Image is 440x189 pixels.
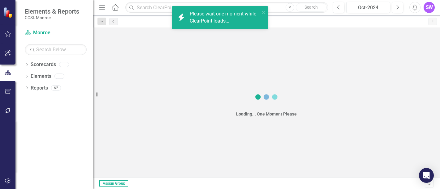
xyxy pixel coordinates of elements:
a: Scorecards [31,61,56,68]
div: Oct-2024 [348,4,388,11]
a: Monroe [25,29,87,36]
span: Assign Group [99,180,128,187]
span: Search [304,5,318,10]
div: 62 [51,85,61,90]
small: CCSI: Monroe [25,15,79,20]
input: Search ClearPoint... [125,2,328,13]
button: Search [296,3,327,12]
button: Oct-2024 [346,2,390,13]
button: SW [424,2,435,13]
a: Elements [31,73,51,80]
div: Please wait one moment while ClearPoint loads... [190,10,260,25]
a: Reports [31,85,48,92]
div: Open Intercom Messenger [419,168,434,183]
img: ClearPoint Strategy [3,7,14,18]
button: close [261,9,266,16]
span: Elements & Reports [25,8,79,15]
div: Loading... One Moment Please [236,111,297,117]
input: Search Below... [25,44,87,55]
